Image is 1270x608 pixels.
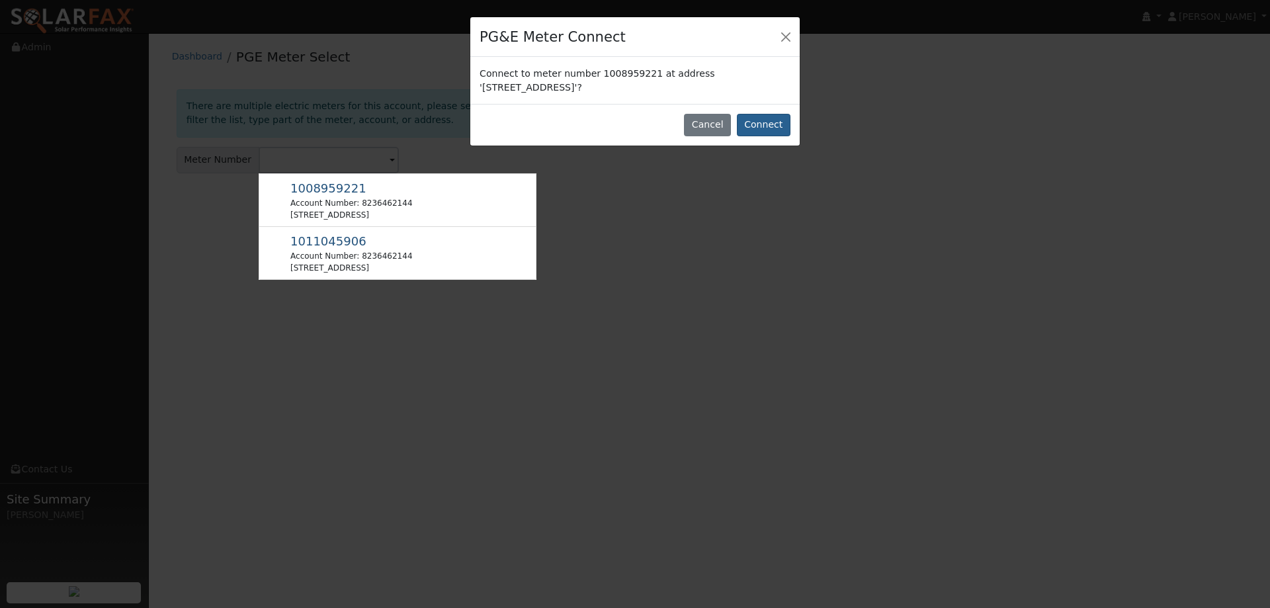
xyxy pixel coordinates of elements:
[737,114,790,136] button: Connect
[470,57,800,103] div: Connect to meter number 1008959221 at address '[STREET_ADDRESS]'?
[290,181,366,195] span: 1008959221
[290,184,366,195] span: Usage Point: 2605852934
[290,250,412,262] div: Account Number: 8236462144
[290,234,366,248] span: 1011045906
[777,27,795,46] button: Close
[290,237,366,247] span: Usage Point: 4310349520
[290,209,412,221] div: [STREET_ADDRESS]
[684,114,731,136] button: Cancel
[290,197,412,209] div: Account Number: 8236462144
[480,26,626,48] h4: PG&E Meter Connect
[290,262,412,274] div: [STREET_ADDRESS]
